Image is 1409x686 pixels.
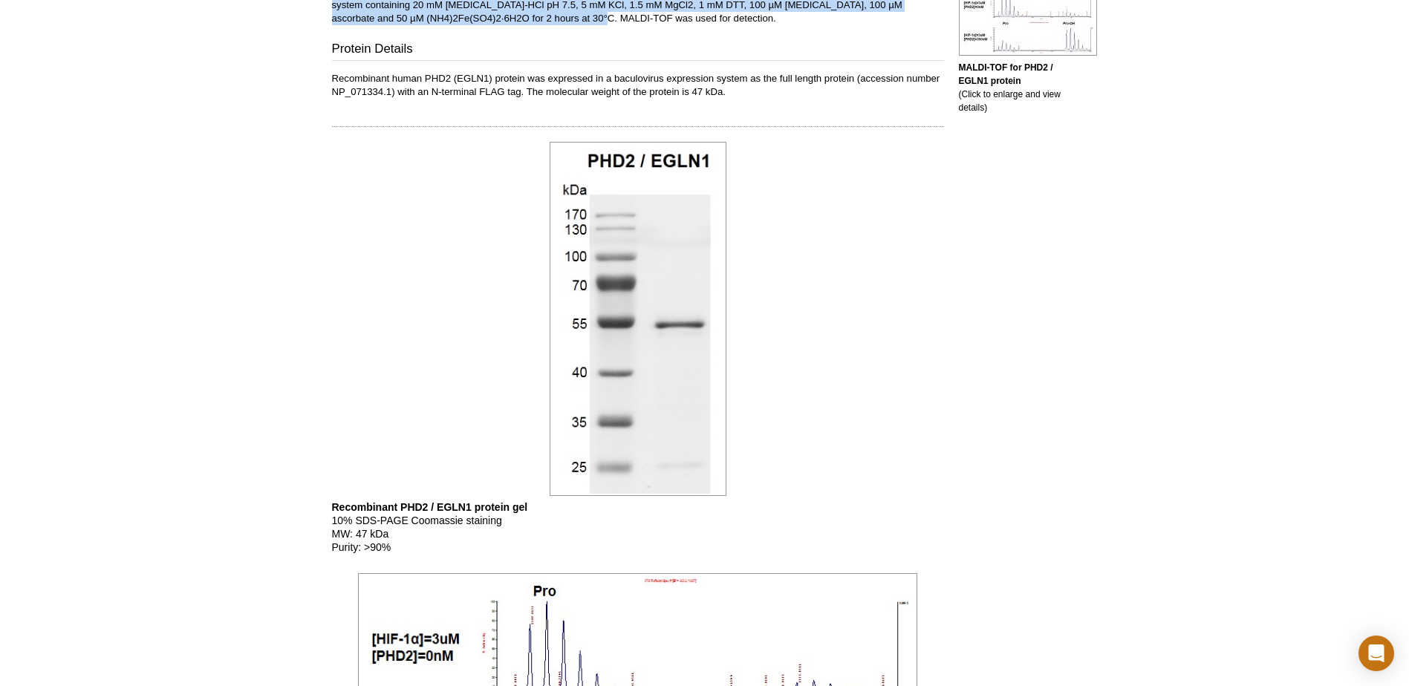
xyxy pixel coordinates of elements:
div: Open Intercom Messenger [1358,636,1394,671]
img: Recombinant PHD2 / EGLN1 protein gel [550,142,726,496]
p: 10% SDS-PAGE Coomassie staining MW: 47 kDa Purity: >90% [332,500,944,554]
b: Recombinant PHD2 / EGLN1 protein gel [332,501,528,513]
p: (Click to enlarge and view details) [959,61,1078,114]
b: MALDI-TOF for PHD2 / EGLN1 protein [959,62,1053,86]
p: Recombinant human PHD2 (EGLN1) protein was expressed in a baculovirus expression system as the fu... [332,72,944,99]
h3: Protein Details [332,40,944,61]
